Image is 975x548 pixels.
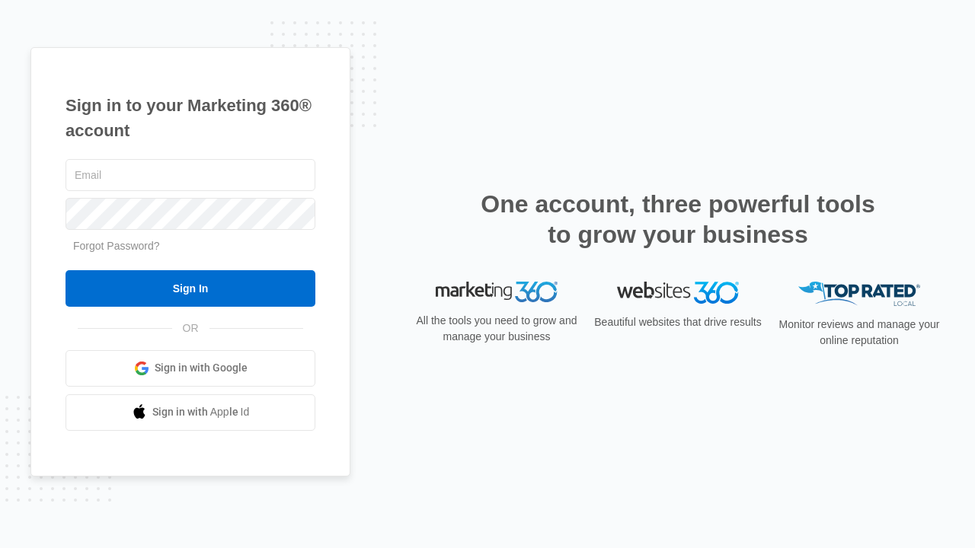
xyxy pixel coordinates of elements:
[66,350,315,387] a: Sign in with Google
[476,189,880,250] h2: One account, three powerful tools to grow your business
[73,240,160,252] a: Forgot Password?
[593,314,763,330] p: Beautiful websites that drive results
[436,282,558,303] img: Marketing 360
[155,360,248,376] span: Sign in with Google
[617,282,739,304] img: Websites 360
[66,394,315,431] a: Sign in with Apple Id
[774,317,945,349] p: Monitor reviews and manage your online reputation
[798,282,920,307] img: Top Rated Local
[66,270,315,307] input: Sign In
[172,320,209,336] span: OR
[411,313,582,345] p: All the tools you need to grow and manage your business
[66,93,315,143] h1: Sign in to your Marketing 360® account
[66,159,315,191] input: Email
[152,404,250,420] span: Sign in with Apple Id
